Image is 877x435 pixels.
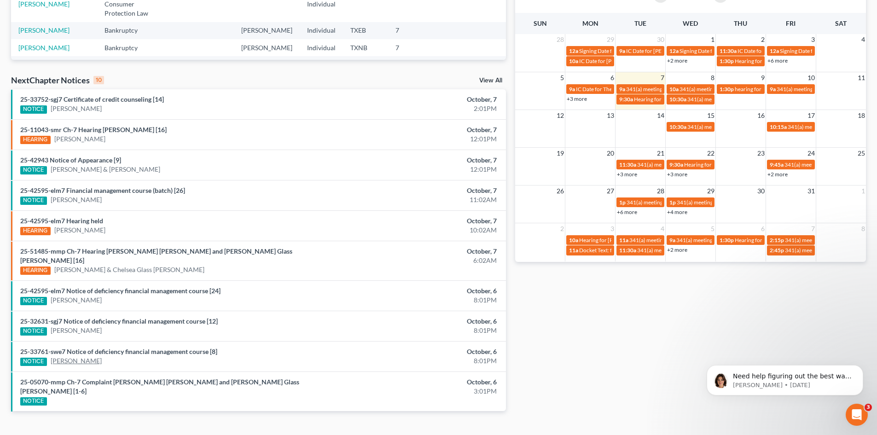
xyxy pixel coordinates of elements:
a: 25-42595-elm7 Hearing held [20,217,103,225]
span: 8 [860,223,866,234]
td: 7 [388,56,434,73]
span: 12a [569,47,578,54]
a: +2 more [667,57,687,64]
a: [PERSON_NAME] & Chelsea Glass [PERSON_NAME] [54,265,204,274]
iframe: Intercom live chat [846,404,868,426]
span: 11:30a [720,47,737,54]
span: 1p [619,199,626,206]
span: 341(a) meeting for [PERSON_NAME] [687,96,776,103]
a: View All [479,77,502,84]
td: Bankruptcy [97,22,166,39]
div: 8:01PM [344,296,497,305]
span: 23 [756,148,766,159]
a: +2 more [667,246,687,253]
span: 22 [706,148,715,159]
span: 9a [619,86,625,93]
div: 8:01PM [344,326,497,335]
a: 25-32631-sgj7 Notice of deficiency financial management course [12] [20,317,218,325]
td: [PERSON_NAME] [234,39,300,56]
span: 9a [770,86,776,93]
a: [PERSON_NAME] [18,26,70,34]
span: 26 [556,186,565,197]
span: 19 [556,148,565,159]
span: 9a [619,47,625,54]
span: 12a [770,47,779,54]
span: 8 [710,72,715,83]
span: 15 [706,110,715,121]
span: Docket Text: for [PERSON_NAME] Imprint Payments Inc. [579,247,715,254]
span: 16 [756,110,766,121]
span: 29 [706,186,715,197]
div: NOTICE [20,166,47,174]
td: 7 [388,39,434,56]
span: 3 [810,34,816,45]
a: [PERSON_NAME] [18,44,70,52]
span: 1 [860,186,866,197]
td: TXEB [343,22,388,39]
span: 10:15a [770,123,787,130]
span: 27 [606,186,615,197]
span: 2 [559,223,565,234]
span: 17 [807,110,816,121]
span: 341(a) meeting for [PERSON_NAME] & [PERSON_NAME] [637,247,775,254]
a: +6 more [767,57,788,64]
span: IC Date for [PERSON_NAME][GEOGRAPHIC_DATA] [738,47,864,54]
span: 341(a) meeting for [PERSON_NAME] [777,86,865,93]
span: IC Date for The [PERSON_NAME] Group, Inc [576,86,684,93]
div: NextChapter Notices [11,75,104,86]
span: 4 [660,223,665,234]
div: NOTICE [20,327,47,336]
span: 9:30a [619,96,633,103]
span: 14 [656,110,665,121]
span: Fri [786,19,796,27]
td: TXEB [343,56,388,73]
div: 11:02AM [344,195,497,204]
p: Message from Emma, sent 5d ago [40,35,159,44]
td: TXNB [343,39,388,56]
div: HEARING [20,267,51,275]
div: October, 7 [344,95,497,104]
span: 30 [756,186,766,197]
span: Hearing for [PERSON_NAME] [735,237,807,244]
a: 25-33761-swe7 Notice of deficiency financial management course [8] [20,348,217,355]
div: 10 [93,76,104,84]
span: 4 [860,34,866,45]
div: NOTICE [20,358,47,366]
td: [PERSON_NAME] [234,56,300,73]
span: 2:45p [770,247,784,254]
span: 11a [569,247,578,254]
span: 2 [760,34,766,45]
span: 341(a) meeting for [PERSON_NAME] & [PERSON_NAME] [627,199,764,206]
span: 341(a) meeting for [PERSON_NAME] [626,86,715,93]
span: 6 [610,72,615,83]
span: 341(a) meeting for [PERSON_NAME] & [PERSON_NAME] [677,199,814,206]
span: 7 [660,72,665,83]
div: 12:01PM [344,134,497,144]
span: 28 [656,186,665,197]
span: 5 [559,72,565,83]
span: Sun [534,19,547,27]
div: October, 6 [344,317,497,326]
span: 341(a) meeting for [PERSON_NAME] [680,86,768,93]
span: Signing Date for [PERSON_NAME] [780,47,862,54]
td: Individual [300,22,343,39]
span: 13 [606,110,615,121]
div: NOTICE [20,197,47,205]
span: Need help figuring out the best way to enter your client's income? Here's a quick article to show... [40,27,159,80]
a: +6 more [617,209,637,215]
div: October, 6 [344,377,497,387]
div: October, 6 [344,347,497,356]
span: 25 [857,148,866,159]
span: 10:30a [669,123,686,130]
span: 3 [865,404,872,411]
span: 341(a) meeting for [PERSON_NAME] [PERSON_NAME] [687,123,820,130]
span: 31 [807,186,816,197]
span: Signing Date for [PERSON_NAME] [680,47,762,54]
span: 10a [669,86,679,93]
span: 10a [569,58,578,64]
div: 8:01PM [344,356,497,365]
div: October, 7 [344,216,497,226]
span: 9:30a [669,161,683,168]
